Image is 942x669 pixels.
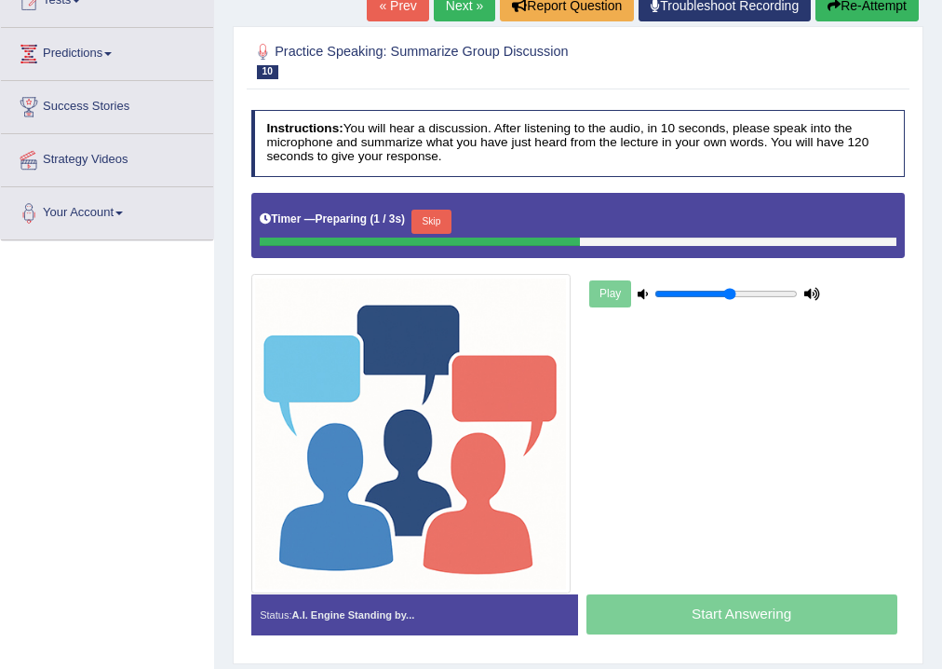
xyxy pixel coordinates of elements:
[401,212,405,225] b: )
[1,187,213,234] a: Your Account
[257,65,278,79] span: 10
[1,134,213,181] a: Strategy Videos
[260,213,405,225] h5: Timer —
[251,594,578,635] div: Status:
[1,28,213,75] a: Predictions
[251,110,906,177] h4: You will hear a discussion. After listening to the audio, in 10 seconds, please speak into the mi...
[1,81,213,128] a: Success Stories
[411,210,451,234] button: Skip
[373,212,401,225] b: 1 / 3s
[292,609,415,621] strong: A.I. Engine Standing by...
[316,212,368,225] b: Preparing
[251,40,657,79] h2: Practice Speaking: Summarize Group Discussion
[266,121,343,135] b: Instructions:
[370,212,373,225] b: (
